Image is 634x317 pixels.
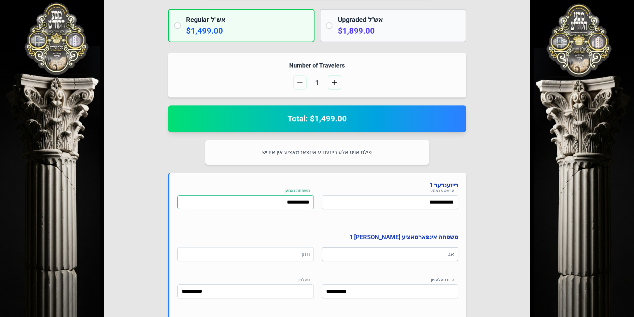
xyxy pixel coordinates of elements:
[213,148,421,157] p: פילט אויס אלע רייזענדע אינפארמאציע אין אידיש
[338,26,460,36] p: $1,899.00
[186,26,309,36] p: $1,499.00
[309,78,325,87] span: 1
[177,181,458,190] h4: רייזענדער 1
[176,61,458,70] h4: Number of Travelers
[186,15,309,24] h2: Regular אש"ל
[338,15,460,24] h2: Upgraded אש"ל
[177,233,458,242] h4: משפחה אינפארמאציע [PERSON_NAME] 1
[176,113,458,124] h2: Total: $1,499.00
